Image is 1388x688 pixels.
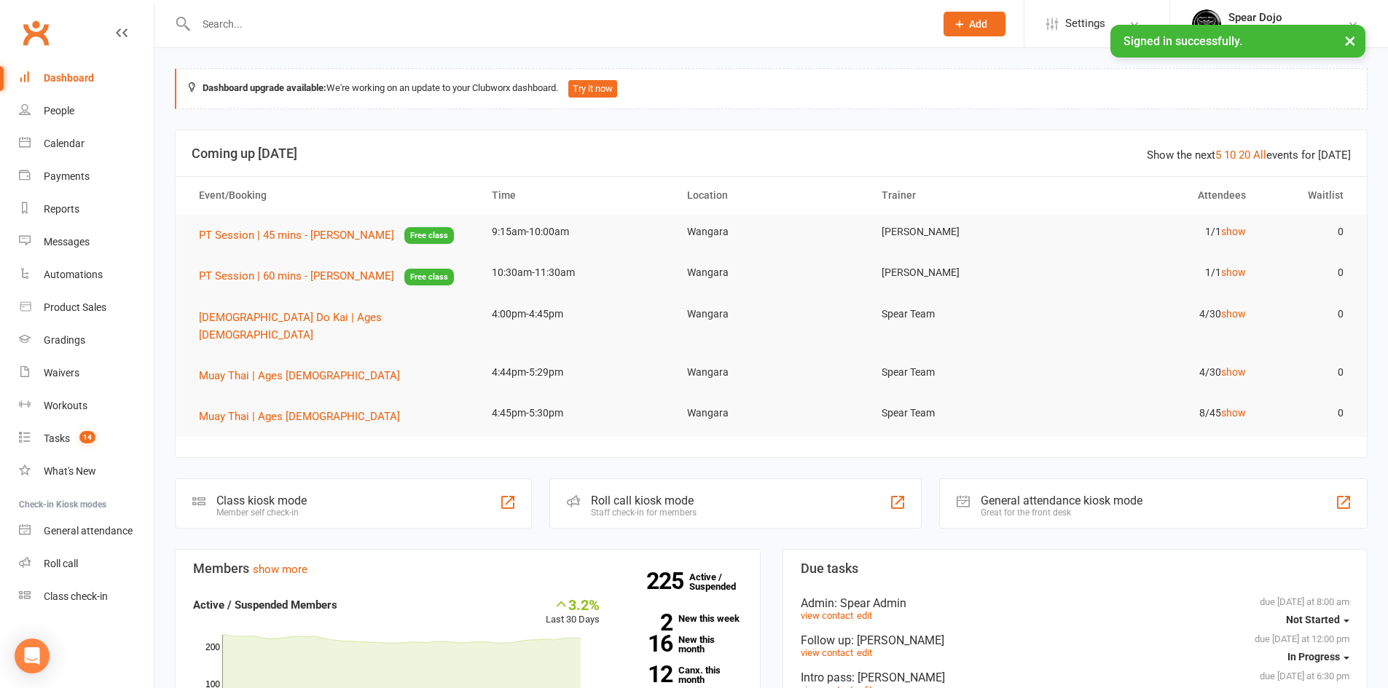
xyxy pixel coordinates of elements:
[19,515,154,547] a: General attendance kiosk mode
[1239,149,1250,162] a: 20
[253,563,307,576] a: show more
[479,396,674,430] td: 4:45pm-5:30pm
[1064,215,1259,249] td: 1/1
[1147,146,1351,164] div: Show the next events for [DATE]
[19,193,154,226] a: Reports
[1287,651,1340,663] span: In Progress
[19,324,154,357] a: Gradings
[801,610,853,621] a: view contact
[44,400,87,411] div: Workouts
[44,170,90,182] div: Payments
[568,80,617,98] button: Try it now
[622,614,742,623] a: 2New this week
[546,596,600,628] div: Last 30 Days
[44,334,85,346] div: Gradings
[186,177,479,214] th: Event/Booking
[1259,215,1357,249] td: 0
[622,665,742,684] a: 12Canx. this month
[857,647,872,658] a: edit
[801,596,1350,610] div: Admin
[546,596,600,612] div: 3.2%
[1259,355,1357,390] td: 0
[199,367,410,384] button: Muay Thai | Ages [DEMOGRAPHIC_DATA]
[44,465,96,477] div: What's New
[44,72,94,84] div: Dashboard
[199,311,382,341] span: [DEMOGRAPHIC_DATA] Do Kai | Ages [DEMOGRAPHIC_DATA]
[193,561,742,576] h3: Members
[479,177,674,214] th: Time
[1064,355,1259,390] td: 4/30
[193,598,337,612] strong: Active / Suspended Members
[19,547,154,580] a: Roll call
[44,367,79,379] div: Waivers
[19,291,154,324] a: Product Sales
[19,258,154,291] a: Automations
[44,105,74,116] div: People
[801,671,1350,684] div: Intro pass
[689,561,753,602] a: 225Active / Suspended
[15,638,50,673] div: Open Intercom Messenger
[44,269,103,280] div: Automations
[44,203,79,215] div: Reports
[591,507,697,518] div: Staff check-in for members
[199,269,394,282] span: PT Session | 60 mins - [PERSON_NAME]
[801,647,853,658] a: view contact
[801,561,1350,576] h3: Due tasks
[44,590,108,602] div: Class check-in
[79,431,95,443] span: 14
[479,256,674,290] td: 10:30am-11:30am
[869,355,1064,390] td: Spear Team
[869,177,1064,214] th: Trainer
[19,160,154,193] a: Payments
[1065,7,1105,40] span: Settings
[17,15,54,51] a: Clubworx
[19,422,154,455] a: Tasks 14
[216,507,307,518] div: Member self check-in
[19,357,154,390] a: Waivers
[479,355,674,390] td: 4:44pm-5:29pm
[857,610,872,621] a: edit
[1259,256,1357,290] td: 0
[19,455,154,488] a: What's New
[944,12,1005,36] button: Add
[19,226,154,258] a: Messages
[869,396,1064,430] td: Spear Team
[19,580,154,613] a: Class kiosk mode
[44,236,90,248] div: Messages
[852,671,945,684] span: : [PERSON_NAME]
[1228,24,1282,37] div: Spear Dojo
[1221,407,1246,419] a: show
[19,62,154,95] a: Dashboard
[1228,11,1282,24] div: Spear Dojo
[203,82,326,93] strong: Dashboard upgrade available:
[1124,34,1242,48] span: Signed in successfully.
[479,297,674,331] td: 4:00pm-4:45pm
[1259,396,1357,430] td: 0
[869,256,1064,290] td: [PERSON_NAME]
[216,494,307,507] div: Class kiosk mode
[1221,266,1246,278] a: show
[969,18,987,30] span: Add
[622,635,742,654] a: 16New this month
[1286,607,1349,633] button: Not Started
[1337,25,1363,56] button: ×
[851,633,944,647] span: : [PERSON_NAME]
[199,229,394,242] span: PT Session | 45 mins - [PERSON_NAME]
[981,507,1142,518] div: Great for the front desk
[869,215,1064,249] td: [PERSON_NAME]
[1064,256,1259,290] td: 1/1
[404,269,454,285] span: Free class
[1287,644,1349,671] button: In Progress
[19,95,154,127] a: People
[1192,9,1221,39] img: thumb_image1623745760.png
[192,146,1351,161] h3: Coming up [DATE]
[199,410,400,423] span: Muay Thai | Ages [DEMOGRAPHIC_DATA]
[175,68,1368,109] div: We're working on an update to your Clubworx dashboard.
[1221,226,1246,237] a: show
[981,494,1142,507] div: General attendance kiosk mode
[199,369,400,382] span: Muay Thai | Ages [DEMOGRAPHIC_DATA]
[44,301,106,313] div: Product Sales
[192,14,925,34] input: Search...
[1253,149,1266,162] a: All
[1221,308,1246,320] a: show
